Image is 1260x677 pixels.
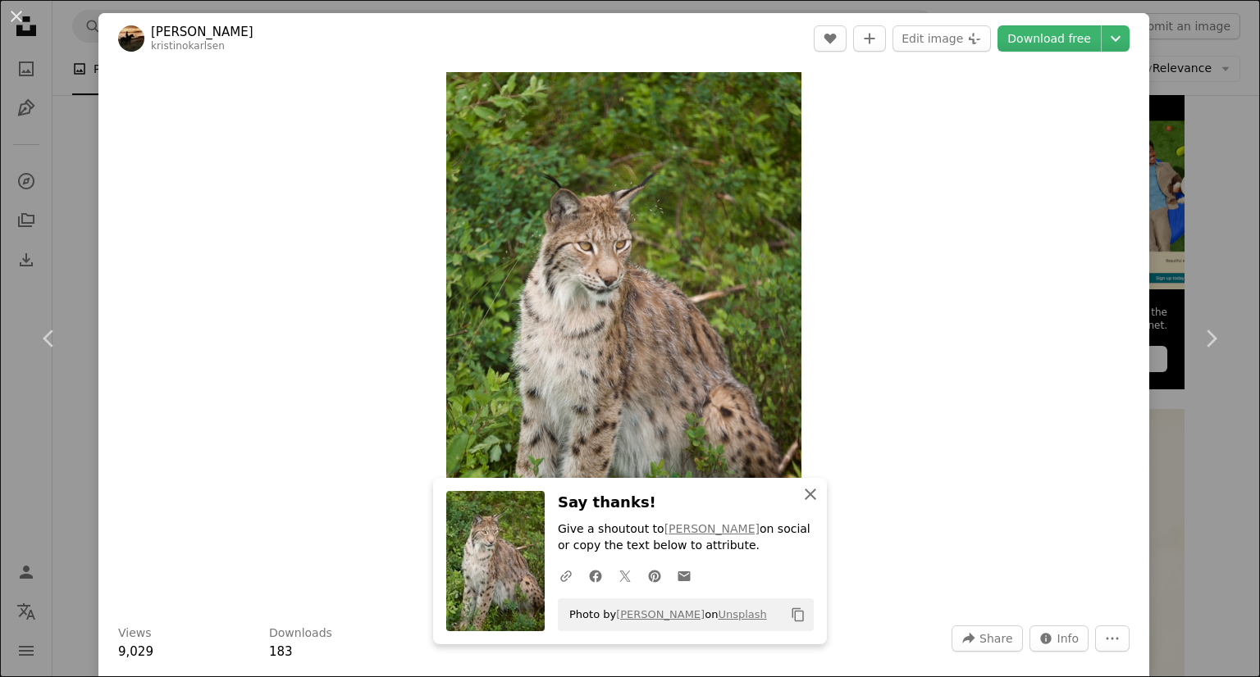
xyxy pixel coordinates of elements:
[118,644,153,659] span: 9,029
[664,522,760,535] a: [PERSON_NAME]
[118,25,144,52] img: Go to Kristin O Karlsen's profile
[784,601,812,629] button: Copy to clipboard
[616,608,705,620] a: [PERSON_NAME]
[269,625,332,642] h3: Downloads
[151,24,253,40] a: [PERSON_NAME]
[610,559,640,592] a: Share on Twitter
[581,559,610,592] a: Share on Facebook
[151,40,225,52] a: kristinokarlsen
[1057,626,1080,651] span: Info
[1095,625,1130,652] button: More Actions
[892,25,991,52] button: Edit image
[952,625,1022,652] button: Share this image
[1102,25,1130,52] button: Choose download size
[853,25,886,52] button: Add to Collection
[718,608,766,620] a: Unsplash
[446,72,802,606] img: a close up of a cat in a field of grass
[814,25,847,52] button: Like
[269,644,293,659] span: 183
[561,602,767,628] span: Photo by on
[558,491,814,515] h3: Say thanks!
[1162,260,1260,417] a: Next
[446,72,802,606] button: Zoom in on this image
[669,559,699,592] a: Share over email
[1029,625,1089,652] button: Stats about this image
[979,626,1012,651] span: Share
[118,625,152,642] h3: Views
[997,25,1101,52] a: Download free
[558,521,814,554] p: Give a shoutout to on social or copy the text below to attribute.
[640,559,669,592] a: Share on Pinterest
